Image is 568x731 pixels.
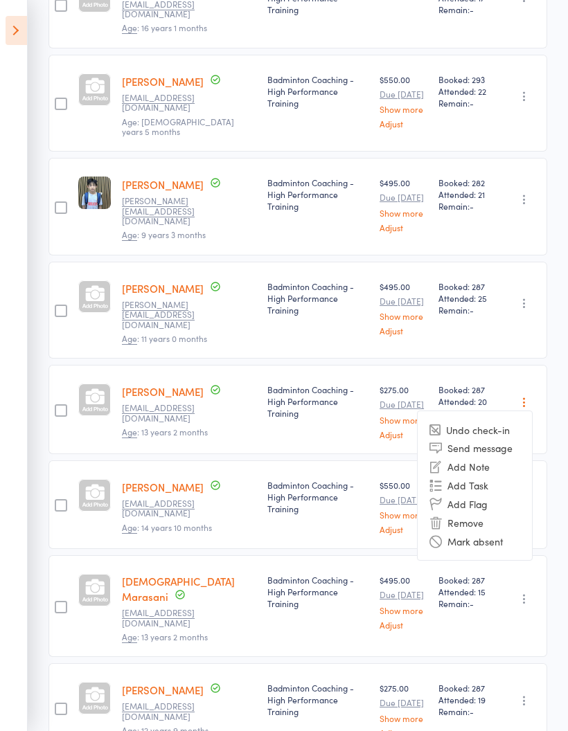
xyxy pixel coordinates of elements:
[380,119,427,128] a: Adjust
[418,421,532,438] li: Undo check-in
[470,304,474,316] span: -
[122,93,212,113] small: kamalb25@gmail.com
[380,105,427,114] a: Show more
[438,73,491,85] span: Booked: 293
[438,97,491,109] span: Remain:
[438,383,491,395] span: Booked: 287
[418,532,532,550] li: Mark absent
[122,196,212,226] small: Ravikrishna.kasu@gmail.com
[380,177,427,231] div: $495.00
[438,280,491,292] span: Booked: 287
[418,494,532,513] li: Add Flag
[78,177,111,209] img: image1755908676.png
[380,415,427,424] a: Show more
[380,399,427,409] small: Due [DATE]
[418,438,532,457] li: Send message
[438,682,491,694] span: Booked: 287
[380,698,427,707] small: Due [DATE]
[122,228,206,241] span: : 9 years 3 months
[438,395,491,407] span: Attended: 20
[122,521,212,534] span: : 14 years 10 months
[122,574,235,604] a: [DEMOGRAPHIC_DATA] Marasani
[470,705,474,717] span: -
[122,332,207,345] span: : 11 years 0 months
[122,426,208,438] span: : 13 years 2 months
[470,407,474,419] span: -
[122,631,208,643] span: : 13 years 2 months
[380,590,427,599] small: Due [DATE]
[380,296,427,306] small: Due [DATE]
[470,200,474,212] span: -
[418,476,532,494] li: Add Task
[438,304,491,316] span: Remain:
[122,384,204,399] a: [PERSON_NAME]
[380,606,427,615] a: Show more
[267,73,369,109] div: Badminton Coaching - High Performance Training
[380,326,427,335] a: Adjust
[418,457,532,476] li: Add Note
[380,479,427,534] div: $550.00
[122,608,212,628] small: Yuva.charan@gmail.com
[438,597,491,609] span: Remain:
[380,89,427,99] small: Due [DATE]
[122,300,212,330] small: Ravikrishna.kasu@gmail.com
[267,280,369,316] div: Badminton Coaching - High Performance Training
[122,701,212,721] small: anshumanmish@gmail.com
[438,85,491,97] span: Attended: 22
[380,714,427,723] a: Show more
[380,525,427,534] a: Adjust
[122,281,204,296] a: [PERSON_NAME]
[438,705,491,717] span: Remain:
[380,192,427,202] small: Due [DATE]
[438,694,491,705] span: Attended: 19
[267,479,369,514] div: Badminton Coaching - High Performance Training
[380,208,427,217] a: Show more
[122,683,204,697] a: [PERSON_NAME]
[380,383,427,438] div: $275.00
[267,177,369,212] div: Badminton Coaching - High Performance Training
[438,574,491,586] span: Booked: 287
[122,403,212,423] small: katharsaran@gmail.com
[380,495,427,505] small: Due [DATE]
[438,292,491,304] span: Attended: 25
[438,407,491,419] span: Remain:
[122,74,204,89] a: [PERSON_NAME]
[267,383,369,419] div: Badminton Coaching - High Performance Training
[380,574,427,629] div: $495.00
[418,513,532,532] li: Remove
[470,597,474,609] span: -
[122,116,234,137] span: Age: [DEMOGRAPHIC_DATA] years 5 months
[438,3,491,15] span: Remain:
[470,97,474,109] span: -
[380,73,427,128] div: $550.00
[267,574,369,609] div: Badminton Coaching - High Performance Training
[122,480,204,494] a: [PERSON_NAME]
[122,177,204,192] a: [PERSON_NAME]
[438,586,491,597] span: Attended: 15
[380,223,427,232] a: Adjust
[380,312,427,321] a: Show more
[380,280,427,335] div: $495.00
[470,3,474,15] span: -
[438,177,491,188] span: Booked: 282
[380,430,427,439] a: Adjust
[438,188,491,200] span: Attended: 21
[122,498,212,518] small: kevlaniadvik@gmail.com
[438,200,491,212] span: Remain:
[380,620,427,629] a: Adjust
[122,21,207,34] span: : 16 years 1 months
[380,510,427,519] a: Show more
[267,682,369,717] div: Badminton Coaching - High Performance Training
